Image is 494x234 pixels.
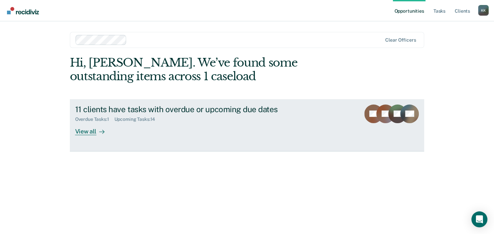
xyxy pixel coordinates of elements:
div: K K [478,5,489,16]
img: Recidiviz [7,7,39,14]
div: Overdue Tasks : 1 [75,117,114,122]
div: Upcoming Tasks : 14 [114,117,161,122]
div: 11 clients have tasks with overdue or upcoming due dates [75,105,309,114]
div: Clear officers [385,37,416,43]
a: 11 clients have tasks with overdue or upcoming due datesOverdue Tasks:1Upcoming Tasks:14View all [70,99,424,151]
div: View all [75,122,112,135]
div: Open Intercom Messenger [471,211,487,227]
div: Hi, [PERSON_NAME]. We’ve found some outstanding items across 1 caseload [70,56,354,83]
button: Profile dropdown button [478,5,489,16]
